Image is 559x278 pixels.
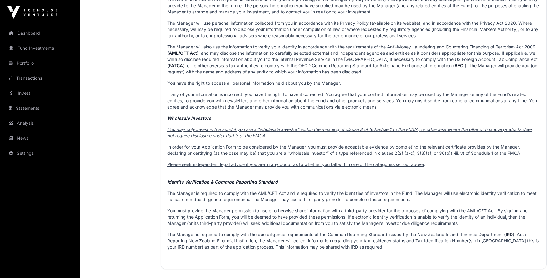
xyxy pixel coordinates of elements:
a: Invest [5,86,75,100]
a: Statements [5,101,75,115]
a: Settings [5,146,75,160]
iframe: Chat Widget [528,248,559,278]
a: Transactions [5,71,75,85]
p: In order for your Application Form to be considered by the Manager, you must provide acceptable e... [167,144,540,156]
u: FMCA [253,133,265,138]
p: The Manager will also use the information to verify your identity in accordance with the requirem... [167,44,540,75]
p: . [167,161,540,168]
u: You may only invest in the Fund if you are a "wholesale investor" within the meaning of clause 3 ... [167,127,532,138]
p: If any of your information is incorrect, you have the right to have it corrected. You agree that ... [167,91,540,110]
u: Please seek independent legal advice if you are in any doubt as to whether you fall within one of... [167,162,424,167]
p: The Manager is required to comply with the AML/CFT Act and is required to verify the identities o... [167,190,540,203]
a: Dashboard [5,26,75,40]
p: The Manager will use personal information collected from you in accordance with its Privacy Polic... [167,20,540,39]
em: Identity Verification & Common Reporting Standard [167,179,278,184]
a: Portfolio [5,56,75,70]
u: . [265,133,267,138]
img: Icehouse Ventures Logo [7,6,57,19]
p: You must provide the Manager permission to use or otherwise share information with a third-party ... [167,208,540,226]
strong: FATCA [169,63,183,68]
a: News [5,131,75,145]
a: Fund Investments [5,41,75,55]
p: The Manager is required to comply with the due diligence requirements of the Common Reporting Sta... [167,231,540,250]
a: Analysis [5,116,75,130]
p: You have the right to access all personal information held about you by the Manager. [167,80,540,86]
strong: AEOI [454,63,465,68]
em: Wholesale Investors [167,115,211,121]
strong: AML/CFT Act [169,50,197,56]
strong: IRD [506,232,513,237]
